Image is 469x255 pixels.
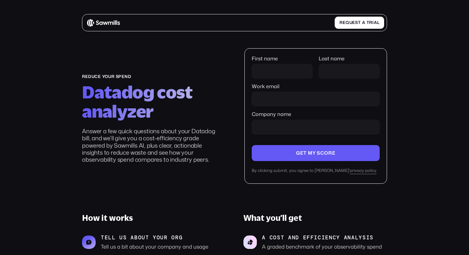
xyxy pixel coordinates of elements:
label: Work email [252,83,379,89]
p: Tell us a bit about your company and usage [101,243,208,250]
h3: How it works [82,213,226,223]
p: A cost and efficiency analysis [262,235,382,241]
h2: Datadog cost analyzer [82,82,221,120]
label: Company name [252,111,379,117]
a: Request a trial [335,17,384,28]
a: privacy policy [350,168,376,174]
label: First name [252,56,313,62]
p: Answer a few quick questions about your Datadog bill, and we’ll give you a cost-efficiency grade ... [82,127,221,163]
p: tell us about your org [101,235,208,241]
div: Request a trial [339,20,380,25]
div: reduce your spend [82,74,221,79]
div: By clicking submit, you agree to [PERSON_NAME]' . [252,168,379,174]
h3: What you’ll get [243,213,387,223]
label: Last name [319,56,380,62]
p: A graded benchmark of your observability spend [262,243,382,250]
